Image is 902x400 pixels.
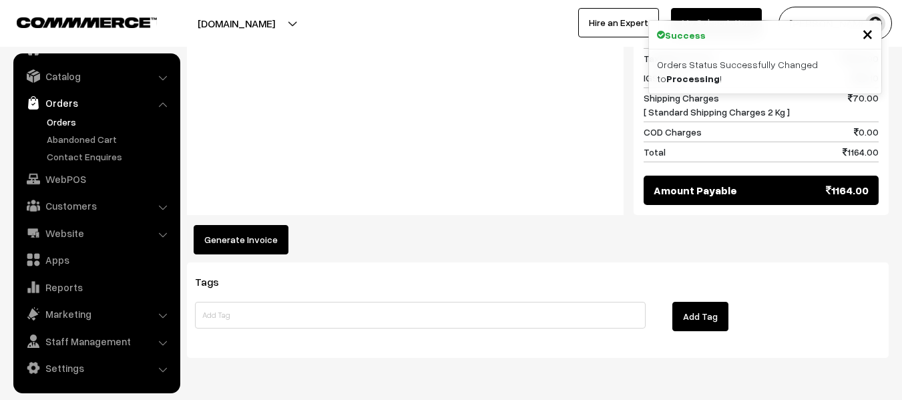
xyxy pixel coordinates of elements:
[672,302,728,331] button: Add Tag
[644,125,702,139] span: COD Charges
[665,28,706,42] strong: Success
[644,91,790,119] span: Shipping Charges [ Standard Shipping Charges 2 Kg ]
[17,64,176,88] a: Catalog
[195,302,646,329] input: Add Tag
[194,225,288,254] button: Generate Invoice
[17,302,176,326] a: Marketing
[854,125,879,139] span: 0.00
[17,167,176,191] a: WebPOS
[195,275,235,288] span: Tags
[644,145,666,159] span: Total
[671,8,762,37] a: My Subscription
[43,132,176,146] a: Abandoned Cart
[862,23,873,43] button: Close
[17,13,134,29] a: COMMMERCE
[666,73,720,84] strong: Processing
[17,356,176,380] a: Settings
[865,13,885,33] img: user
[17,248,176,272] a: Apps
[17,17,157,27] img: COMMMERCE
[862,21,873,45] span: ×
[649,49,881,93] div: Orders Status Successfully Changed to !
[578,8,659,37] a: Hire an Expert
[17,329,176,353] a: Staff Management
[644,51,714,65] span: Taxable Amount
[843,145,879,159] span: 1164.00
[848,91,879,119] span: 70.00
[778,7,892,40] button: [PERSON_NAME]…
[17,194,176,218] a: Customers
[43,115,176,129] a: Orders
[17,91,176,115] a: Orders
[644,71,680,85] span: IGST 5%
[151,7,322,40] button: [DOMAIN_NAME]
[654,182,737,198] span: Amount Payable
[17,275,176,299] a: Reports
[17,221,176,245] a: Website
[826,182,869,198] span: 1164.00
[43,150,176,164] a: Contact Enquires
